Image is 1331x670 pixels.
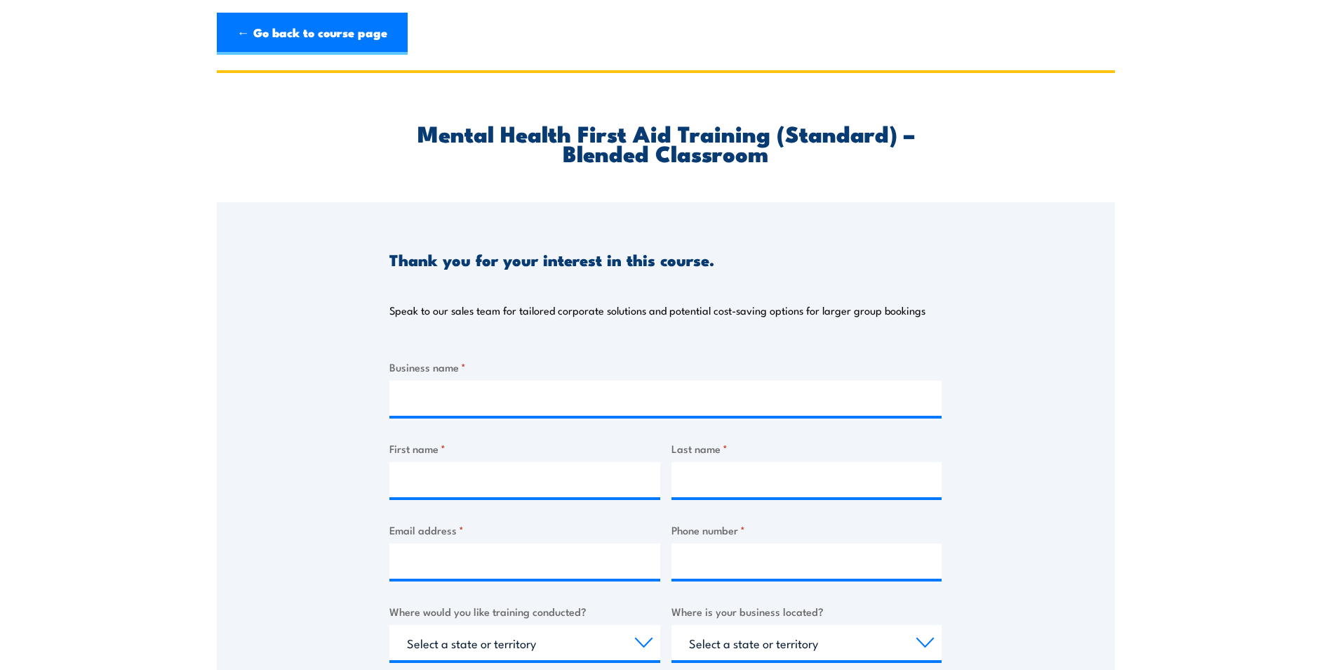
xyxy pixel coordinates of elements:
p: Speak to our sales team for tailored corporate solutions and potential cost-saving options for la... [389,303,925,317]
label: Where would you like training conducted? [389,603,660,619]
label: First name [389,440,660,456]
label: Phone number [671,522,942,538]
a: ← Go back to course page [217,13,408,55]
label: Where is your business located? [671,603,942,619]
label: Last name [671,440,942,456]
h2: Mental Health First Aid Training (Standard) – Blended Classroom [389,123,942,162]
label: Business name [389,359,942,375]
label: Email address [389,522,660,538]
h3: Thank you for your interest in this course. [389,251,714,268]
